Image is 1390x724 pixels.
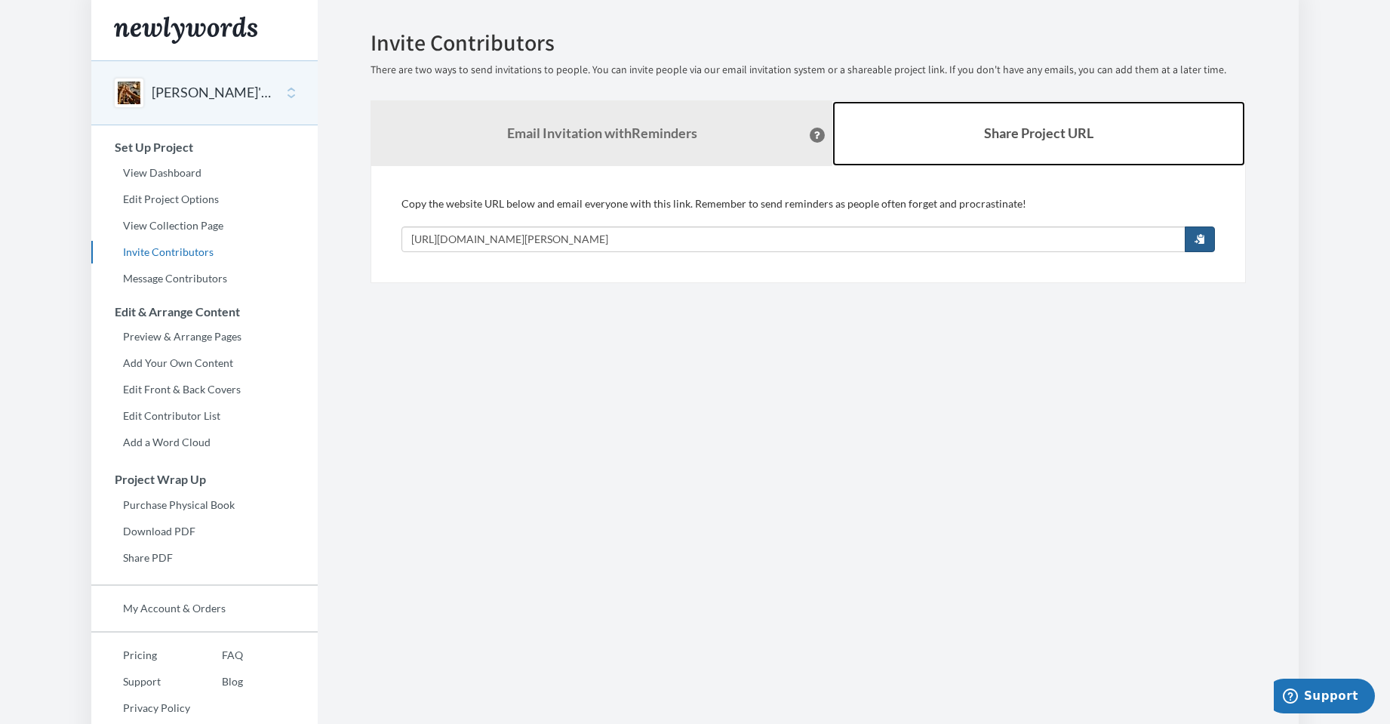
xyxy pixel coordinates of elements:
button: [PERSON_NAME]'s 50th bday! [152,83,274,103]
a: Edit Contributor List [91,405,318,427]
a: Support [91,670,190,693]
div: Copy the website URL below and email everyone with this link. Remember to send reminders as peopl... [401,196,1215,252]
a: View Dashboard [91,162,318,184]
p: There are two ways to send invitations to people. You can invite people via our email invitation ... [371,63,1246,78]
a: Edit Front & Back Covers [91,378,318,401]
a: Purchase Physical Book [91,494,318,516]
h3: Edit & Arrange Content [92,305,318,319]
a: Share PDF [91,547,318,569]
a: Download PDF [91,520,318,543]
a: Edit Project Options [91,188,318,211]
img: Newlywords logo [114,17,257,44]
strong: Email Invitation with Reminders [507,125,697,141]
a: Invite Contributors [91,241,318,263]
a: Pricing [91,644,190,667]
a: Message Contributors [91,267,318,290]
a: Privacy Policy [91,697,190,719]
a: Blog [190,670,243,693]
h3: Set Up Project [92,140,318,154]
a: Add a Word Cloud [91,431,318,454]
h2: Invite Contributors [371,30,1246,55]
a: View Collection Page [91,214,318,237]
a: Preview & Arrange Pages [91,325,318,348]
b: Share Project URL [984,125,1093,141]
iframe: Opens a widget where you can chat to one of our agents [1274,679,1375,716]
a: Add Your Own Content [91,352,318,374]
a: My Account & Orders [91,597,318,620]
h3: Project Wrap Up [92,473,318,486]
a: FAQ [190,644,243,667]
